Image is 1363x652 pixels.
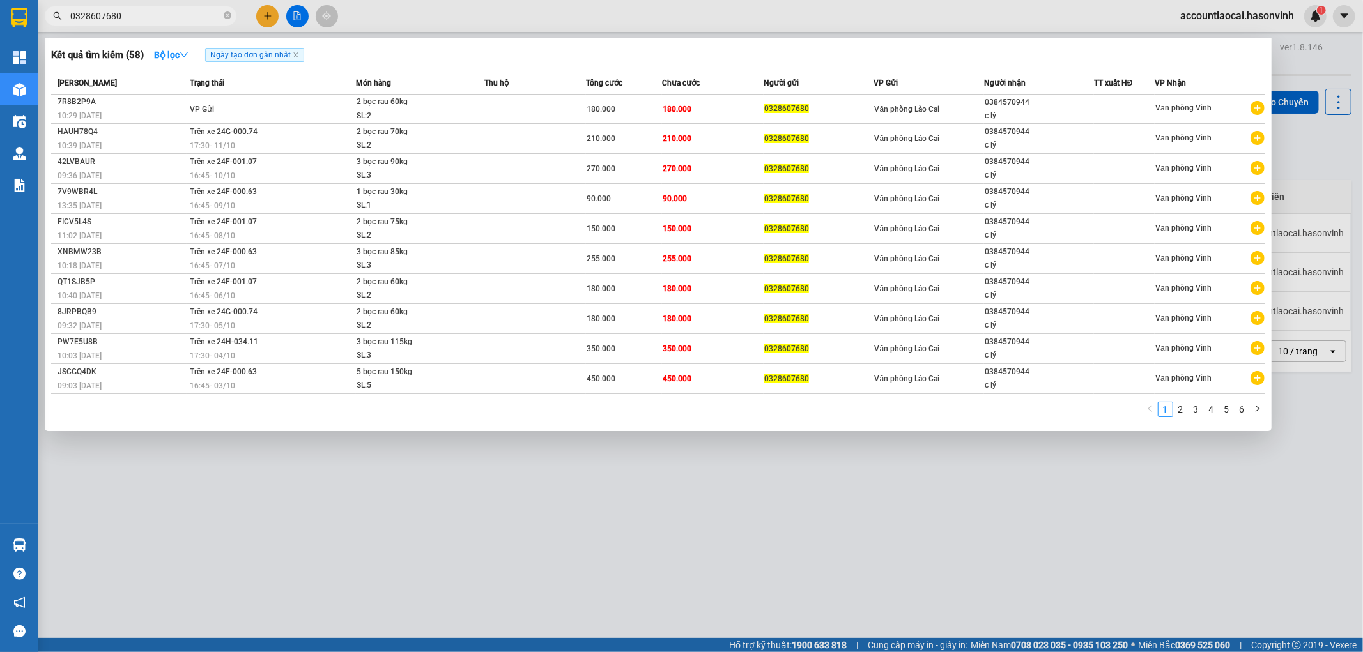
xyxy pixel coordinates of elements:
[1251,341,1265,355] span: plus-circle
[1155,163,1212,172] span: Văn phòng Vinh
[190,277,257,286] span: Trên xe 24F-001.07
[190,201,235,210] span: 16:45 - 09/10
[1159,402,1173,416] a: 1
[1155,374,1212,383] span: Văn phòng Vinh
[764,344,809,353] span: 0328607680
[224,11,231,19] span: close-circle
[154,50,189,60] strong: Bộ lọc
[13,625,26,637] span: message
[58,185,186,199] div: 7V9WBR4L
[985,305,1093,319] div: 0384570944
[875,314,940,323] span: Văn phòng Lào Cai
[1251,191,1265,205] span: plus-circle
[357,365,452,379] div: 5 bọc rau 150kg
[985,96,1093,109] div: 0384570944
[357,185,452,199] div: 1 bọc rau 30kg
[58,275,186,289] div: QT1SJB5P
[144,45,199,65] button: Bộ lọcdown
[13,538,26,552] img: warehouse-icon
[985,185,1093,199] div: 0384570944
[1251,221,1265,235] span: plus-circle
[13,51,26,64] img: dashboard-icon
[985,275,1093,289] div: 0384570944
[1094,79,1133,87] span: TT xuất HĐ
[663,254,691,263] span: 255.000
[586,79,622,87] span: Tổng cước
[190,337,258,346] span: Trên xe 24H-034.11
[190,157,257,166] span: Trên xe 24F-001.07
[357,125,452,139] div: 2 bọc rau 70kg
[1251,371,1265,385] span: plus-circle
[190,105,214,114] span: VP Gửi
[1219,402,1235,417] li: 5
[1155,284,1212,292] span: Văn phòng Vinh
[13,147,26,160] img: warehouse-icon
[1158,402,1173,417] li: 1
[58,335,186,349] div: PW7E5U8B
[190,351,235,360] span: 17:30 - 04/10
[58,125,186,139] div: HAUH78Q4
[663,164,691,173] span: 270.000
[357,229,452,243] div: SL: 2
[11,8,27,27] img: logo-vxr
[1251,251,1265,265] span: plus-circle
[764,104,809,113] span: 0328607680
[190,79,224,87] span: Trạng thái
[587,344,615,353] span: 350.000
[1204,402,1219,417] li: 4
[1250,402,1265,417] li: Next Page
[875,254,940,263] span: Văn phòng Lào Cai
[1155,103,1212,112] span: Văn phòng Vinh
[58,261,102,270] span: 10:18 [DATE]
[1155,224,1212,232] span: Văn phòng Vinh
[190,187,257,196] span: Trên xe 24F-000.63
[224,10,231,22] span: close-circle
[663,194,687,203] span: 90.000
[190,247,257,256] span: Trên xe 24F-000.63
[13,83,26,96] img: warehouse-icon
[1174,402,1188,416] a: 2
[357,139,452,153] div: SL: 2
[985,125,1093,139] div: 0384570944
[58,245,186,259] div: XNBMW23B
[357,275,452,289] div: 2 bọc rau 60kg
[875,374,940,383] span: Văn phòng Lào Cai
[1189,402,1203,416] a: 3
[190,141,235,150] span: 17:30 - 11/10
[985,215,1093,229] div: 0384570944
[58,155,186,169] div: 42LVBAUR
[190,381,235,390] span: 16:45 - 03/10
[1189,402,1204,417] li: 3
[1251,101,1265,115] span: plus-circle
[1205,402,1219,416] a: 4
[985,349,1093,362] div: c lý
[190,291,235,300] span: 16:45 - 06/10
[985,199,1093,212] div: c lý
[985,169,1093,182] div: c lý
[484,79,509,87] span: Thu hộ
[985,335,1093,349] div: 0384570944
[875,224,940,233] span: Văn phòng Lào Cai
[13,568,26,580] span: question-circle
[874,79,898,87] span: VP Gửi
[357,259,452,273] div: SL: 3
[587,224,615,233] span: 150.000
[587,374,615,383] span: 450.000
[1235,402,1249,416] a: 6
[1155,344,1212,353] span: Văn phòng Vinh
[985,245,1093,259] div: 0384570944
[985,379,1093,392] div: c lý
[1155,193,1212,202] span: Văn phòng Vinh
[587,284,615,293] span: 180.000
[984,79,1026,87] span: Người nhận
[1251,281,1265,295] span: plus-circle
[764,79,799,87] span: Người gửi
[53,11,62,20] span: search
[875,105,940,114] span: Văn phòng Lào Cai
[764,194,809,203] span: 0328607680
[1254,405,1261,413] span: right
[357,109,452,123] div: SL: 2
[1155,254,1212,262] span: Văn phòng Vinh
[1251,131,1265,145] span: plus-circle
[1155,79,1186,87] span: VP Nhận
